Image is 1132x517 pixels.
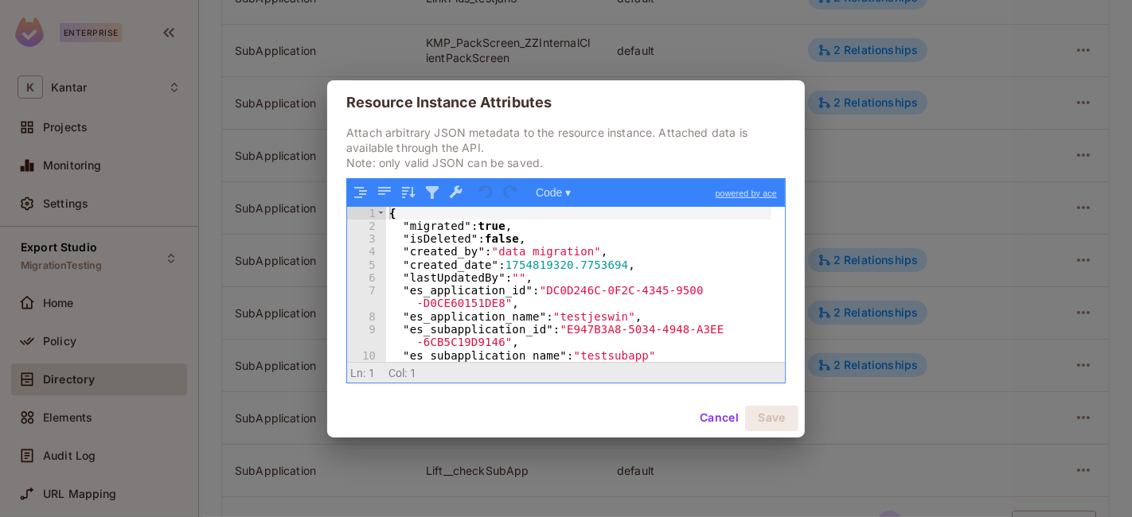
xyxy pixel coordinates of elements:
[347,258,386,271] div: 5
[350,182,371,203] button: Format JSON data, with proper indentation and line feeds (Ctrl+I)
[347,323,386,349] div: 9
[347,232,386,245] div: 3
[500,182,521,203] button: Redo (Ctrl+Shift+Z)
[374,182,395,203] button: Compact JSON data, remove all whitespaces (Ctrl+Shift+I)
[422,182,443,203] button: Filter, sort, or transform contents
[446,182,466,203] button: Repair JSON: fix quotes and escape characters, remove comments and JSONP notation, turn JavaScrip...
[369,367,375,379] span: 1
[327,80,805,125] h2: Resource Instance Attributes
[745,406,798,431] button: Save
[347,271,386,284] div: 6
[347,207,386,220] div: 1
[530,182,576,203] button: Code ▾
[346,125,786,170] p: Attach arbitrary JSON metadata to the resource instance. Attached data is available through the A...
[347,349,386,362] div: 10
[347,284,386,310] div: 7
[398,182,419,203] button: Sort contents
[476,182,497,203] button: Undo last action (Ctrl+Z)
[693,406,745,431] button: Cancel
[388,367,408,379] span: Col:
[410,367,416,379] span: 1
[347,220,386,232] div: 2
[347,245,386,258] div: 4
[708,179,785,208] a: powered by ace
[347,310,386,323] div: 8
[350,367,365,379] span: Ln:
